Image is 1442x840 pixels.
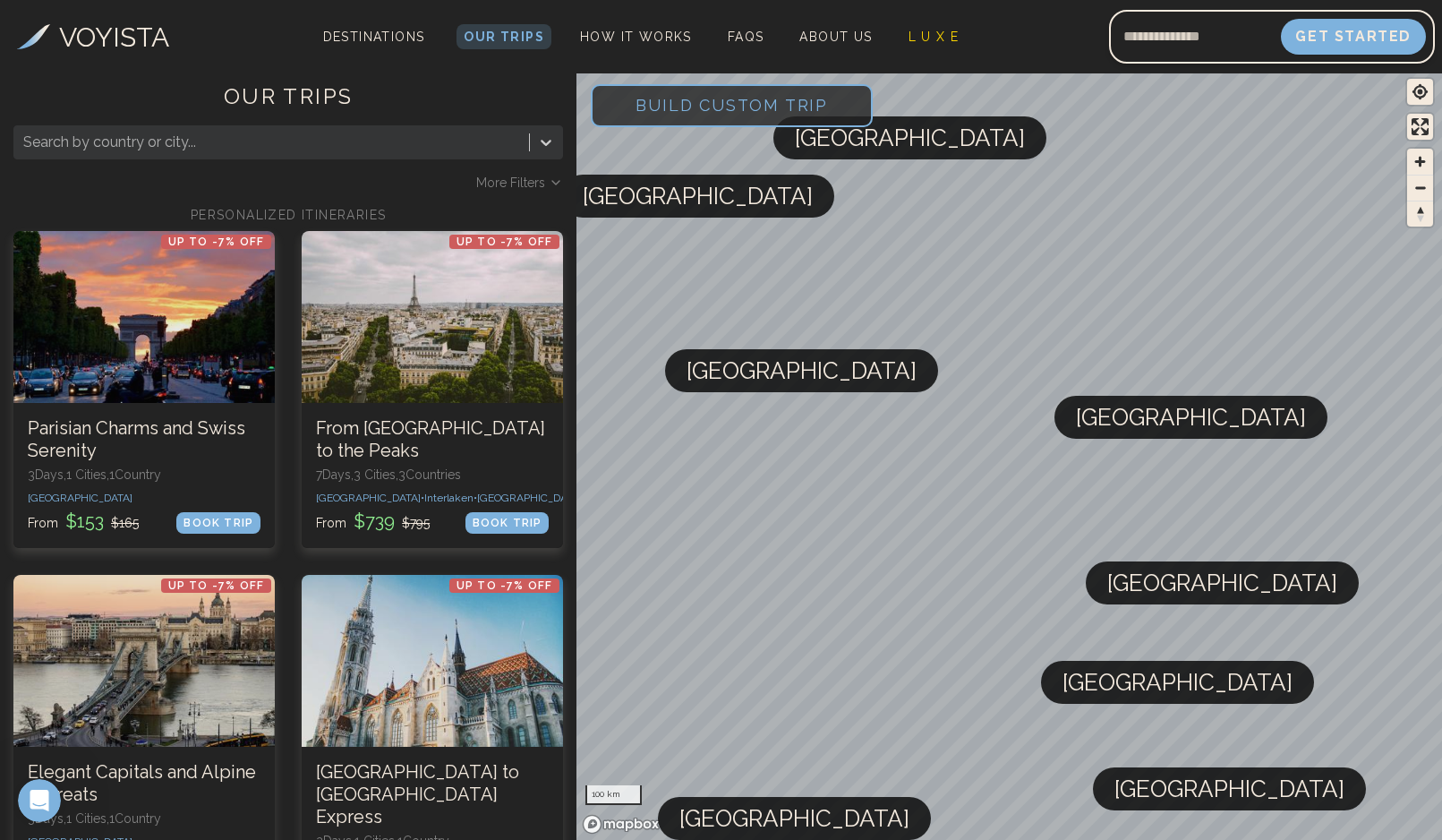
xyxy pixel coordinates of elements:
[795,116,1025,159] span: [GEOGRAPHIC_DATA]
[901,24,967,49] a: L U X E
[721,24,772,49] a: FAQs
[424,492,477,504] span: Interlaken •
[28,466,260,484] p: 3 Days, 1 Cities, 1 Countr y
[679,797,909,840] span: [GEOGRAPHIC_DATA]
[28,761,260,806] h3: Elegant Capitals and Alpine Retreats
[477,492,582,504] span: [GEOGRAPHIC_DATA]
[350,510,398,532] span: $ 739
[316,466,549,484] p: 7 Days, 3 Cities, 3 Countr ies
[607,67,857,143] span: Build Custom Trip
[28,417,260,462] h3: Parisian Charms and Swiss Serenity
[580,30,692,44] span: How It Works
[582,814,661,835] a: Mapbox homepage
[449,579,560,593] p: Up to -7% OFF
[59,17,169,57] h3: VOYISTA
[1407,201,1433,227] button: Reset bearing to north
[799,30,872,44] span: About Us
[17,17,169,57] a: VOYISTA
[1281,19,1426,55] button: Get Started
[18,779,61,822] iframe: Intercom live chat
[1109,15,1281,58] input: Email address
[1076,396,1306,439] span: [GEOGRAPHIC_DATA]
[402,516,430,530] span: $ 795
[1407,201,1433,227] span: Reset bearing to north
[302,231,563,548] a: From Paris to the PeaksUp to -7% OFFFrom [GEOGRAPHIC_DATA] to the Peaks7Days,3 Cities,3Countries[...
[13,82,563,125] h1: OUR TRIPS
[476,174,545,192] span: More Filters
[585,785,642,805] div: 100 km
[1062,661,1293,704] span: [GEOGRAPHIC_DATA]
[1407,114,1433,140] button: Enter fullscreen
[1114,767,1344,810] span: [GEOGRAPHIC_DATA]
[573,24,699,49] a: How It Works
[449,235,560,249] p: Up to -7% OFF
[464,30,544,44] span: Our Trips
[28,492,132,504] span: [GEOGRAPHIC_DATA]
[465,512,550,534] div: BOOK TRIP
[13,231,275,548] a: Parisian Charms and Swiss SerenityUp to -7% OFFParisian Charms and Swiss Serenity3Days,1 Cities,1...
[176,512,260,534] div: BOOK TRIP
[1407,149,1433,175] button: Zoom in
[687,349,917,392] span: [GEOGRAPHIC_DATA]
[316,761,549,828] h3: [GEOGRAPHIC_DATA] to [GEOGRAPHIC_DATA] Express
[316,509,430,534] p: From
[583,175,813,218] span: [GEOGRAPHIC_DATA]
[28,810,260,827] p: 3 Days, 1 Cities, 1 Countr y
[17,24,50,49] img: Voyista Logo
[909,30,960,44] span: L U X E
[1407,175,1433,201] button: Zoom out
[316,417,549,462] h3: From [GEOGRAPHIC_DATA] to the Peaks
[161,579,272,593] p: Up to -7% OFF
[456,24,551,49] a: Our Trips
[1407,79,1433,105] button: Find my location
[316,492,424,504] span: [GEOGRAPHIC_DATA] •
[728,30,764,44] span: FAQs
[62,510,107,532] span: $ 153
[111,516,139,530] span: $ 165
[13,206,563,224] h2: PERSONALIZED ITINERARIES
[1107,561,1337,604] span: [GEOGRAPHIC_DATA]
[161,235,272,249] p: Up to -7% OFF
[28,509,139,534] p: From
[316,22,432,75] span: Destinations
[591,84,873,127] button: Build Custom Trip
[792,24,879,49] a: About Us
